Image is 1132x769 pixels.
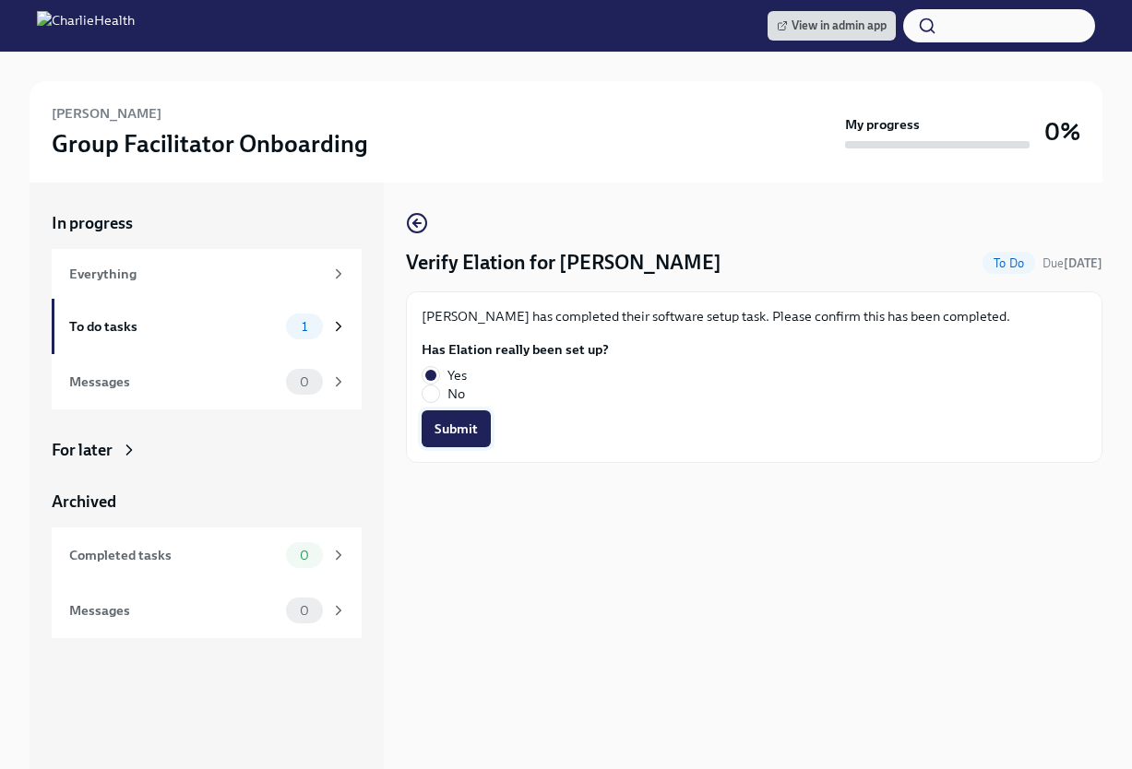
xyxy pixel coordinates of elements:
[777,17,887,35] span: View in admin app
[768,11,896,41] a: View in admin app
[291,320,318,334] span: 1
[422,410,491,447] button: Submit
[435,420,478,438] span: Submit
[52,491,362,513] a: Archived
[447,366,467,384] span: Yes
[52,249,362,299] a: Everything
[422,340,609,359] label: Has Elation really been set up?
[69,316,279,337] div: To do tasks
[447,384,465,403] span: No
[845,115,920,134] strong: My progress
[1044,115,1080,148] h3: 0%
[69,264,323,284] div: Everything
[52,103,161,124] h6: [PERSON_NAME]
[52,439,362,461] a: For later
[37,11,135,41] img: CharlieHealth
[52,299,362,354] a: To do tasks1
[52,439,113,461] div: For later
[69,372,279,392] div: Messages
[1064,256,1102,270] strong: [DATE]
[52,527,362,583] a: Completed tasks0
[1043,254,1102,272] span: October 11th, 2025 09:00
[52,212,362,234] a: In progress
[52,354,362,409] a: Messages0
[69,545,279,565] div: Completed tasks
[289,604,320,618] span: 0
[983,256,1035,270] span: To Do
[1043,256,1102,270] span: Due
[406,249,721,277] h4: Verify Elation for [PERSON_NAME]
[289,549,320,562] span: 0
[52,583,362,638] a: Messages0
[289,375,320,389] span: 0
[69,600,279,621] div: Messages
[422,307,1087,325] p: [PERSON_NAME] has completed their software setup task. Please confirm this has been completed.
[52,127,368,160] h3: Group Facilitator Onboarding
